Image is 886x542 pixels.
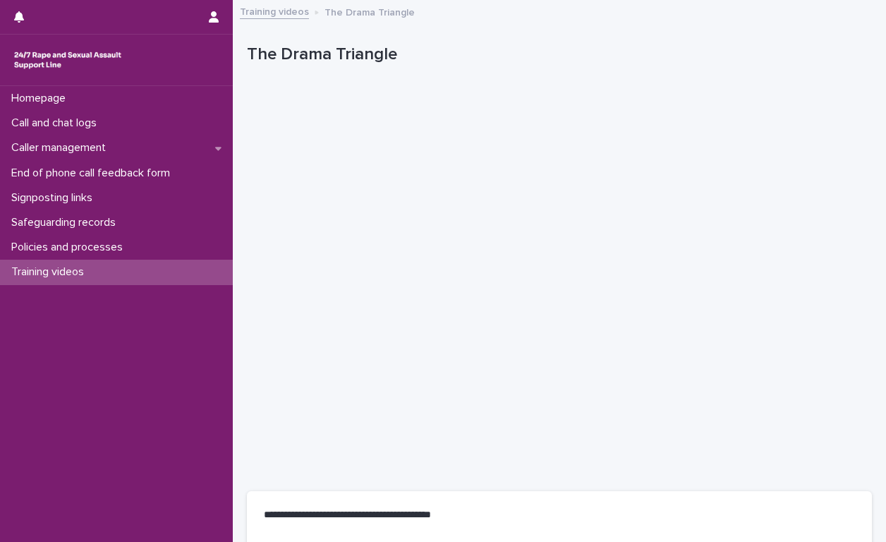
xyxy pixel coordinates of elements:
[6,167,181,180] p: End of phone call feedback form
[6,92,77,105] p: Homepage
[11,46,124,74] img: rhQMoQhaT3yELyF149Cw
[240,3,309,19] a: Training videos
[6,265,95,279] p: Training videos
[324,4,415,19] p: The Drama Triangle
[6,216,127,229] p: Safeguarding records
[6,116,108,130] p: Call and chat logs
[6,191,104,205] p: Signposting links
[6,241,134,254] p: Policies and processes
[6,141,117,155] p: Caller management
[247,44,866,65] p: The Drama Triangle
